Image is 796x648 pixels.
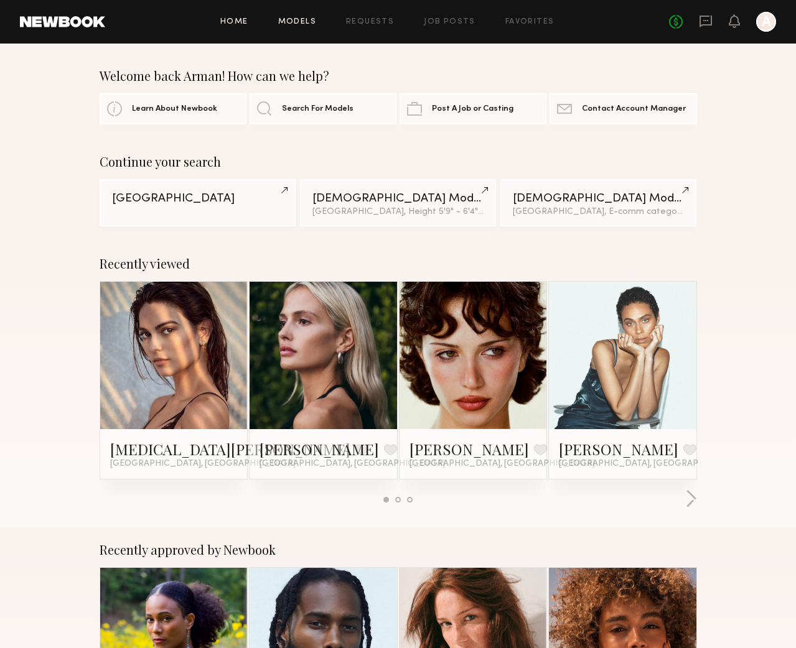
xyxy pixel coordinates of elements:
a: Learn About Newbook [100,93,246,124]
a: Contact Account Manager [550,93,696,124]
div: [DEMOGRAPHIC_DATA] Models [312,193,484,205]
a: [MEDICAL_DATA][PERSON_NAME] [110,439,350,459]
a: Favorites [505,18,555,26]
a: [PERSON_NAME] [410,439,529,459]
a: [PERSON_NAME] [559,439,678,459]
a: Search For Models [250,93,396,124]
div: [GEOGRAPHIC_DATA] [112,193,284,205]
span: [GEOGRAPHIC_DATA], [GEOGRAPHIC_DATA] [260,459,445,469]
div: Welcome back Arman! How can we help? [100,68,697,83]
span: [GEOGRAPHIC_DATA], [GEOGRAPHIC_DATA] [110,459,296,469]
span: Post A Job or Casting [432,105,513,113]
a: [DEMOGRAPHIC_DATA] Models[GEOGRAPHIC_DATA], Height 5'9" - 6'4"&1other filter [300,179,497,226]
div: Recently approved by Newbook [100,542,697,557]
span: [GEOGRAPHIC_DATA], [GEOGRAPHIC_DATA] [559,459,744,469]
div: [DEMOGRAPHIC_DATA] Models [513,193,685,205]
div: Recently viewed [100,256,697,271]
a: Post A Job or Casting [400,93,546,124]
span: Learn About Newbook [132,105,217,113]
div: Continue your search [100,154,697,169]
span: Contact Account Manager [582,105,686,113]
div: [GEOGRAPHIC_DATA], Height 5'9" - 6'4" [312,208,484,216]
a: A [756,12,776,32]
a: Models [278,18,316,26]
span: [GEOGRAPHIC_DATA], [GEOGRAPHIC_DATA] [410,459,595,469]
a: Home [220,18,248,26]
a: Job Posts [424,18,475,26]
a: Requests [346,18,394,26]
a: [GEOGRAPHIC_DATA] [100,179,296,226]
a: [PERSON_NAME] [260,439,379,459]
div: [GEOGRAPHIC_DATA], E-comm category [513,208,685,216]
a: [DEMOGRAPHIC_DATA] Models[GEOGRAPHIC_DATA], E-comm category [500,179,697,226]
span: Search For Models [282,105,354,113]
